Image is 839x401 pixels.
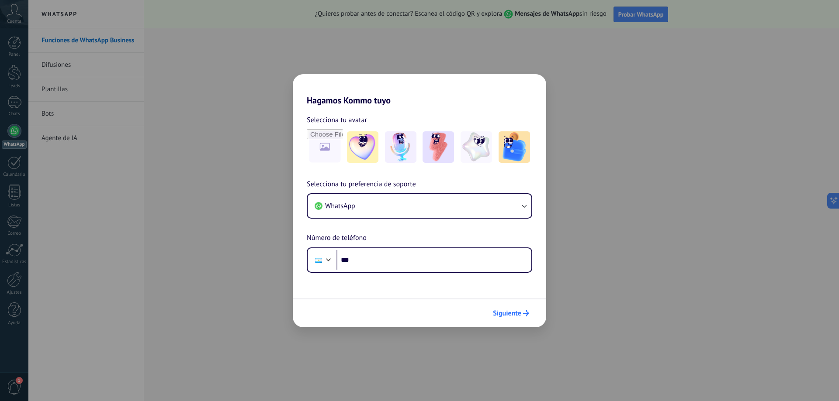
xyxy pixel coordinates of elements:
[499,131,530,163] img: -5.jpeg
[461,131,492,163] img: -4.jpeg
[325,202,355,210] span: WhatsApp
[385,131,416,163] img: -2.jpeg
[423,131,454,163] img: -3.jpeg
[307,114,367,126] span: Selecciona tu avatar
[307,233,367,244] span: Número de teléfono
[307,179,416,190] span: Selecciona tu preferencia de soporte
[493,310,521,316] span: Siguiente
[347,131,378,163] img: -1.jpeg
[308,194,531,218] button: WhatsApp
[310,251,327,269] div: Argentina: + 54
[293,74,546,106] h2: Hagamos Kommo tuyo
[489,306,533,321] button: Siguiente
